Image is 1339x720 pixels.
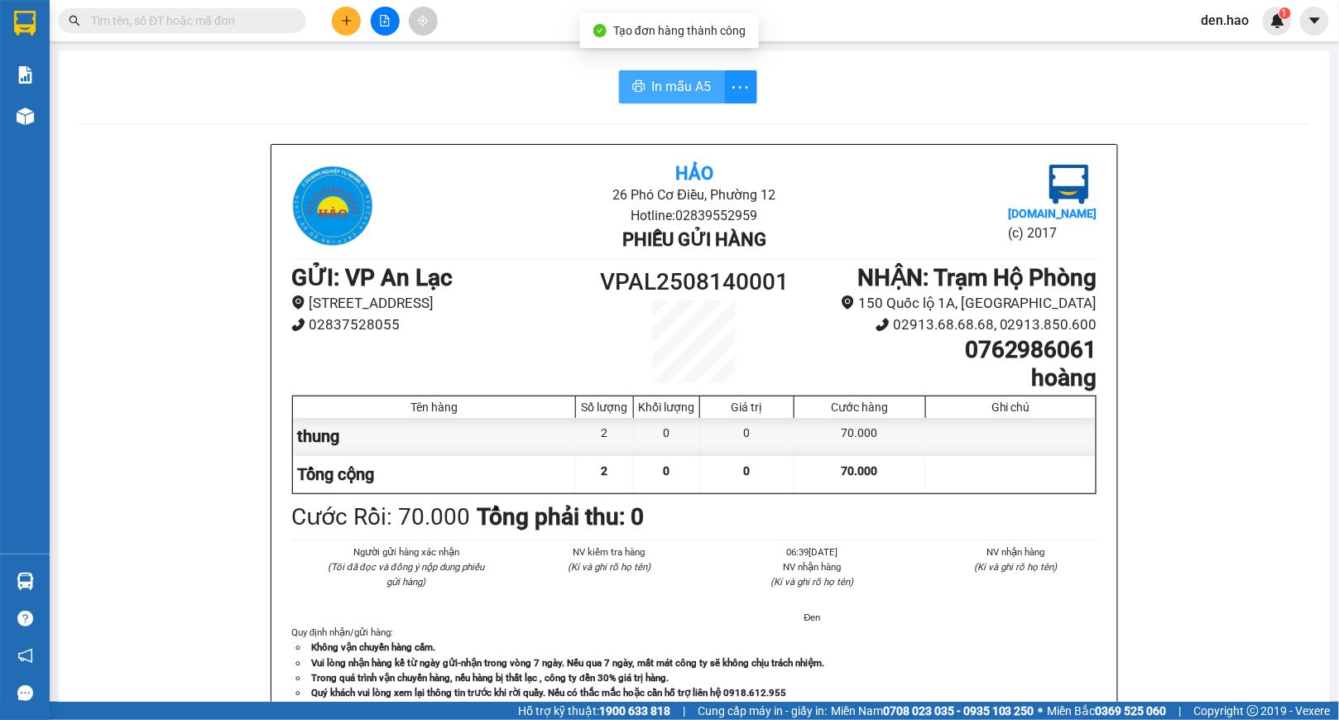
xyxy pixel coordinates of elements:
span: den.hao [1188,10,1263,31]
i: (Kí và ghi rõ họ tên) [974,561,1057,573]
strong: Trong quá trình vận chuyển hàng, nếu hàng bị thất lạc , công ty đền 30% giá trị hàng. [311,672,669,684]
li: 02837528055 [291,314,593,336]
li: 06:39[DATE] [731,545,895,559]
div: 0 [700,418,794,455]
img: warehouse-icon [17,108,34,125]
button: more [724,70,757,103]
button: aim [409,7,438,36]
span: environment [291,295,305,310]
span: 70.000 [842,464,878,478]
input: Tìm tên, số ĐT hoặc mã đơn [91,12,286,30]
strong: 1900 633 818 [599,704,670,718]
button: file-add [371,7,400,36]
span: file-add [379,15,391,26]
span: Tổng cộng [297,464,374,484]
span: | [1179,702,1182,720]
span: | [683,702,685,720]
div: Số lượng [580,401,629,414]
span: Tạo đơn hàng thành công [613,24,746,37]
img: solution-icon [17,66,34,84]
button: caret-down [1300,7,1329,36]
img: logo.jpg [291,165,374,247]
span: Miền Nam [831,702,1034,720]
li: Hotline: 02839552959 [425,205,962,226]
div: Giá trị [704,401,789,414]
li: (c) 2017 [1009,223,1097,243]
span: 0 [663,464,669,478]
span: copyright [1247,705,1259,717]
span: caret-down [1308,13,1322,28]
img: logo.jpg [1049,165,1089,204]
div: Quy định nhận/gửi hàng : [291,625,1097,699]
li: NV nhận hàng [934,545,1098,559]
div: 0 [634,418,700,455]
img: icon-new-feature [1270,13,1285,28]
h1: 0762986061 [795,336,1097,364]
b: [DOMAIN_NAME] [1009,207,1097,220]
span: Miền Bắc [1048,702,1167,720]
span: search [69,15,80,26]
li: Người gửi hàng xác nhận [324,545,488,559]
span: aim [417,15,429,26]
button: plus [332,7,361,36]
span: message [17,685,33,701]
li: 02913.68.68.68, 02913.850.600 [795,314,1097,336]
sup: 1 [1279,7,1291,19]
span: phone [291,318,305,332]
span: Hỗ trợ kỹ thuật: [518,702,670,720]
b: Phiếu gửi hàng [622,229,766,250]
span: In mẫu A5 [652,76,712,97]
span: check-circle [593,24,607,37]
h1: hoàng [795,364,1097,392]
i: (Kí và ghi rõ họ tên) [771,576,854,588]
div: 70.000 [794,418,926,455]
b: GỬI : VP An Lạc [291,264,453,291]
span: 2 [601,464,607,478]
button: printerIn mẫu A5 [619,70,725,103]
i: (Kí và ghi rõ họ tên) [568,561,650,573]
strong: 0708 023 035 - 0935 103 250 [883,704,1034,718]
div: Cước hàng [799,401,921,414]
li: [STREET_ADDRESS] [291,292,593,314]
li: NV kiểm tra hàng [528,545,692,559]
li: 26 Phó Cơ Điều, Phường 12 [425,185,962,205]
span: printer [632,79,646,95]
strong: Quý khách vui lòng xem lại thông tin trước khi rời quầy. Nếu có thắc mắc hoặc cần hỗ trợ liên hệ ... [311,687,786,698]
b: Hảo [675,163,713,184]
span: notification [17,648,33,664]
span: more [725,77,756,98]
strong: 0369 525 060 [1096,704,1167,718]
span: environment [841,295,855,310]
div: Khối lượng [638,401,695,414]
i: (Tôi đã đọc và đồng ý nộp dung phiếu gửi hàng) [329,561,484,588]
span: ⚪️ [1039,708,1044,714]
span: question-circle [17,611,33,626]
span: plus [341,15,353,26]
li: NV nhận hàng [731,559,895,574]
li: Đen [731,610,895,625]
li: 150 Quốc lộ 1A, [GEOGRAPHIC_DATA] [795,292,1097,314]
h1: VPAL2508140001 [593,264,795,300]
b: Tổng phải thu: 0 [477,503,644,530]
img: logo-vxr [14,11,36,36]
img: warehouse-icon [17,573,34,590]
span: 0 [743,464,750,478]
span: Cung cấp máy in - giấy in: [698,702,827,720]
b: NHẬN : Trạm Hộ Phòng [857,264,1097,291]
div: Cước Rồi : 70.000 [291,499,470,535]
div: 2 [576,418,634,455]
div: Ghi chú [930,401,1092,414]
strong: Vui lòng nhận hàng kể từ ngày gửi-nhận trong vòng 7 ngày. Nếu qua 7 ngày, mất mát công ty sẽ khôn... [311,657,824,669]
div: thung [293,418,576,455]
span: 1 [1282,7,1288,19]
div: Tên hàng [297,401,571,414]
strong: Không vận chuyển hàng cấm. [311,641,435,653]
span: phone [876,318,890,332]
